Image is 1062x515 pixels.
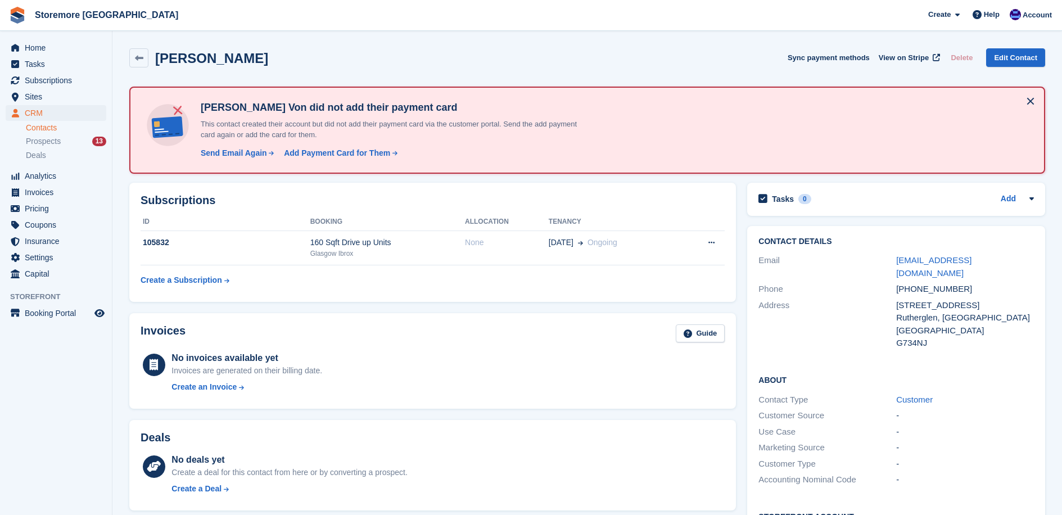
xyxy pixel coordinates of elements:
[896,395,933,404] a: Customer
[758,394,896,406] div: Contact Type
[25,56,92,72] span: Tasks
[171,381,322,393] a: Create an Invoice
[171,381,237,393] div: Create an Invoice
[6,250,106,265] a: menu
[6,184,106,200] a: menu
[171,483,222,495] div: Create a Deal
[25,105,92,121] span: CRM
[788,48,870,67] button: Sync payment methods
[772,194,794,204] h2: Tasks
[171,467,407,478] div: Create a deal for this contact from here or by converting a prospect.
[279,147,399,159] a: Add Payment Card for Them
[928,9,951,20] span: Create
[310,237,465,249] div: 160 Sqft Drive up Units
[879,52,929,64] span: View on Stripe
[946,48,977,67] button: Delete
[26,150,106,161] a: Deals
[141,431,170,444] h2: Deals
[26,135,106,147] a: Prospects 13
[25,233,92,249] span: Insurance
[30,6,183,24] a: Storemore [GEOGRAPHIC_DATA]
[10,291,112,302] span: Storefront
[144,101,192,149] img: no-card-linked-e7822e413c904bf8b177c4d89f31251c4716f9871600ec3ca5bfc59e148c83f4.svg
[201,147,267,159] div: Send Email Again
[896,409,1034,422] div: -
[25,168,92,184] span: Analytics
[92,137,106,146] div: 13
[798,194,811,204] div: 0
[758,374,1034,385] h2: About
[6,201,106,216] a: menu
[465,237,549,249] div: None
[141,324,186,343] h2: Invoices
[549,213,680,231] th: Tenancy
[6,168,106,184] a: menu
[141,274,222,286] div: Create a Subscription
[171,483,407,495] a: Create a Deal
[758,254,896,279] div: Email
[25,73,92,88] span: Subscriptions
[896,299,1034,312] div: [STREET_ADDRESS]
[896,337,1034,350] div: G734NJ
[284,147,390,159] div: Add Payment Card for Them
[6,305,106,321] a: menu
[758,458,896,471] div: Customer Type
[141,270,229,291] a: Create a Subscription
[1001,193,1016,206] a: Add
[196,101,590,114] h4: [PERSON_NAME] Von did not add their payment card
[26,136,61,147] span: Prospects
[758,283,896,296] div: Phone
[25,250,92,265] span: Settings
[6,105,106,121] a: menu
[141,213,310,231] th: ID
[9,7,26,24] img: stora-icon-8386f47178a22dfd0bd8f6a31ec36ba5ce8667c1dd55bd0f319d3a0aa187defe.svg
[196,119,590,141] p: This contact created their account but did not add their payment card via the customer portal. Se...
[549,237,573,249] span: [DATE]
[6,73,106,88] a: menu
[465,213,549,231] th: Allocation
[588,238,617,247] span: Ongoing
[171,351,322,365] div: No invoices available yet
[1010,9,1021,20] img: Angela
[896,426,1034,439] div: -
[758,441,896,454] div: Marketing Source
[171,365,322,377] div: Invoices are generated on their billing date.
[25,305,92,321] span: Booking Portal
[6,40,106,56] a: menu
[141,237,310,249] div: 105832
[6,233,106,249] a: menu
[25,217,92,233] span: Coupons
[93,306,106,320] a: Preview store
[310,213,465,231] th: Booking
[896,473,1034,486] div: -
[25,266,92,282] span: Capital
[25,184,92,200] span: Invoices
[6,266,106,282] a: menu
[986,48,1045,67] a: Edit Contact
[896,311,1034,324] div: Rutherglen, [GEOGRAPHIC_DATA]
[896,283,1034,296] div: [PHONE_NUMBER]
[155,51,268,66] h2: [PERSON_NAME]
[6,217,106,233] a: menu
[896,458,1034,471] div: -
[141,194,725,207] h2: Subscriptions
[6,56,106,72] a: menu
[25,89,92,105] span: Sites
[758,237,1034,246] h2: Contact Details
[896,441,1034,454] div: -
[758,409,896,422] div: Customer Source
[676,324,725,343] a: Guide
[896,255,971,278] a: [EMAIL_ADDRESS][DOMAIN_NAME]
[26,123,106,133] a: Contacts
[171,453,407,467] div: No deals yet
[25,40,92,56] span: Home
[6,89,106,105] a: menu
[758,426,896,439] div: Use Case
[25,201,92,216] span: Pricing
[758,473,896,486] div: Accounting Nominal Code
[896,324,1034,337] div: [GEOGRAPHIC_DATA]
[758,299,896,350] div: Address
[26,150,46,161] span: Deals
[310,249,465,259] div: Glasgow Ibrox
[984,9,1000,20] span: Help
